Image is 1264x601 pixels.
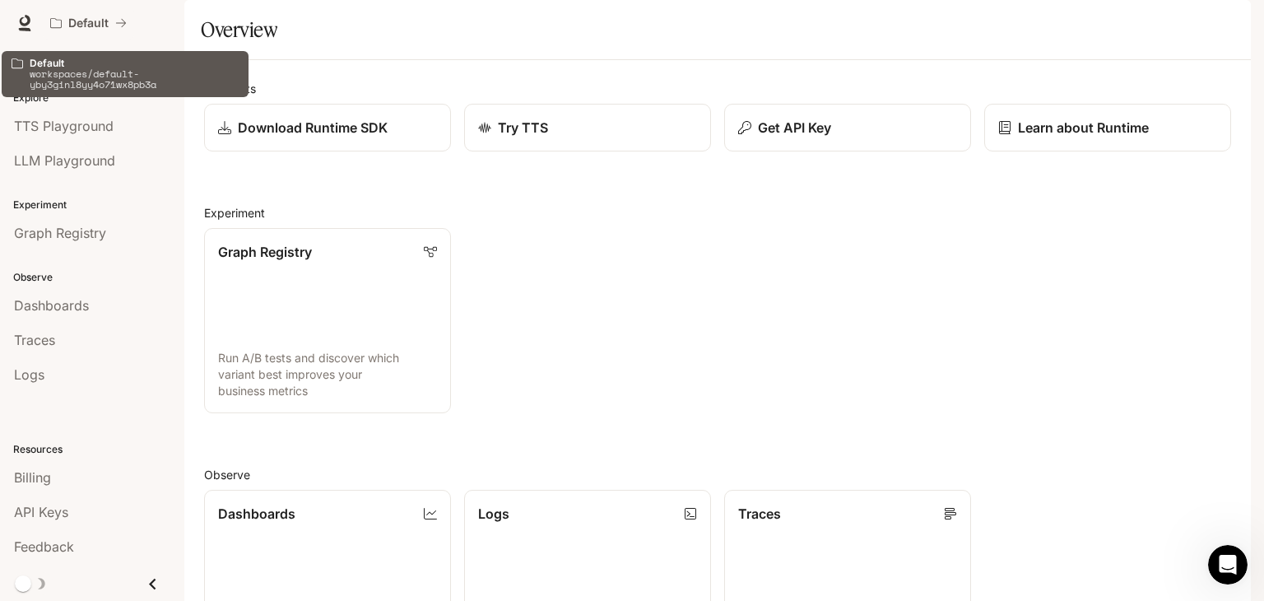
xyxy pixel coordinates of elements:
p: Default [68,16,109,30]
p: Try TTS [498,118,548,137]
p: Dashboards [218,504,295,524]
p: Default [30,58,239,68]
p: Download Runtime SDK [238,118,388,137]
a: Try TTS [464,104,711,151]
h2: Experiment [204,204,1231,221]
a: Graph RegistryRun A/B tests and discover which variant best improves your business metrics [204,228,451,413]
p: Logs [478,504,509,524]
a: Learn about Runtime [984,104,1231,151]
h1: Overview [201,13,277,46]
p: Traces [738,504,781,524]
button: Get API Key [724,104,971,151]
p: Get API Key [758,118,831,137]
h2: Shortcuts [204,80,1231,97]
a: Download Runtime SDK [204,104,451,151]
iframe: Intercom live chat [1208,545,1248,585]
p: Graph Registry [218,242,312,262]
p: Run A/B tests and discover which variant best improves your business metrics [218,350,437,399]
h2: Observe [204,466,1231,483]
p: Learn about Runtime [1018,118,1149,137]
p: workspaces/default-yby3ginl8yy4o71wx8pb3a [30,68,239,90]
button: All workspaces [43,7,134,40]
